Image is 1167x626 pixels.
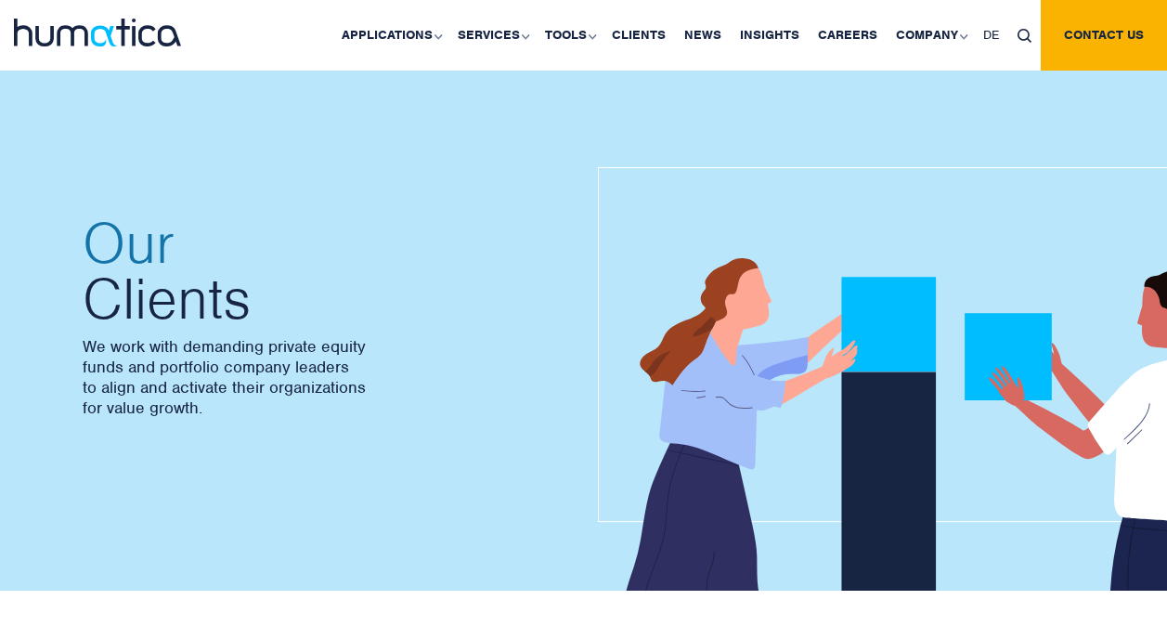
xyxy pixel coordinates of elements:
span: DE [983,27,999,43]
img: logo [14,19,181,46]
span: Our [83,215,565,271]
img: search_icon [1018,29,1031,43]
p: We work with demanding private equity funds and portfolio company leaders to align and activate t... [83,336,565,418]
h2: Clients [83,215,565,327]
